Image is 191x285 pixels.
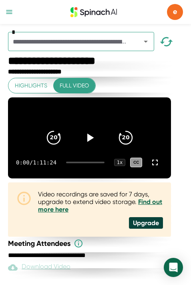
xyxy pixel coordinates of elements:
div: Video recordings are saved for 7 days, upgrade to extend video storage. [38,190,163,213]
div: 1 x [114,159,125,166]
button: Open [140,36,151,47]
div: Meeting Attendees [8,239,173,248]
div: Open Intercom Messenger [164,258,183,277]
div: 0:00 / 1:11:24 [16,159,56,166]
div: CC [130,158,142,167]
a: Find out more here [38,198,162,213]
span: Full video [60,81,89,91]
span: Highlights [15,81,47,91]
button: Highlights [8,78,54,93]
button: Full video [53,78,95,93]
span: e [167,4,183,20]
div: Upgrade [129,217,163,229]
div: Paid feature [8,263,70,272]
